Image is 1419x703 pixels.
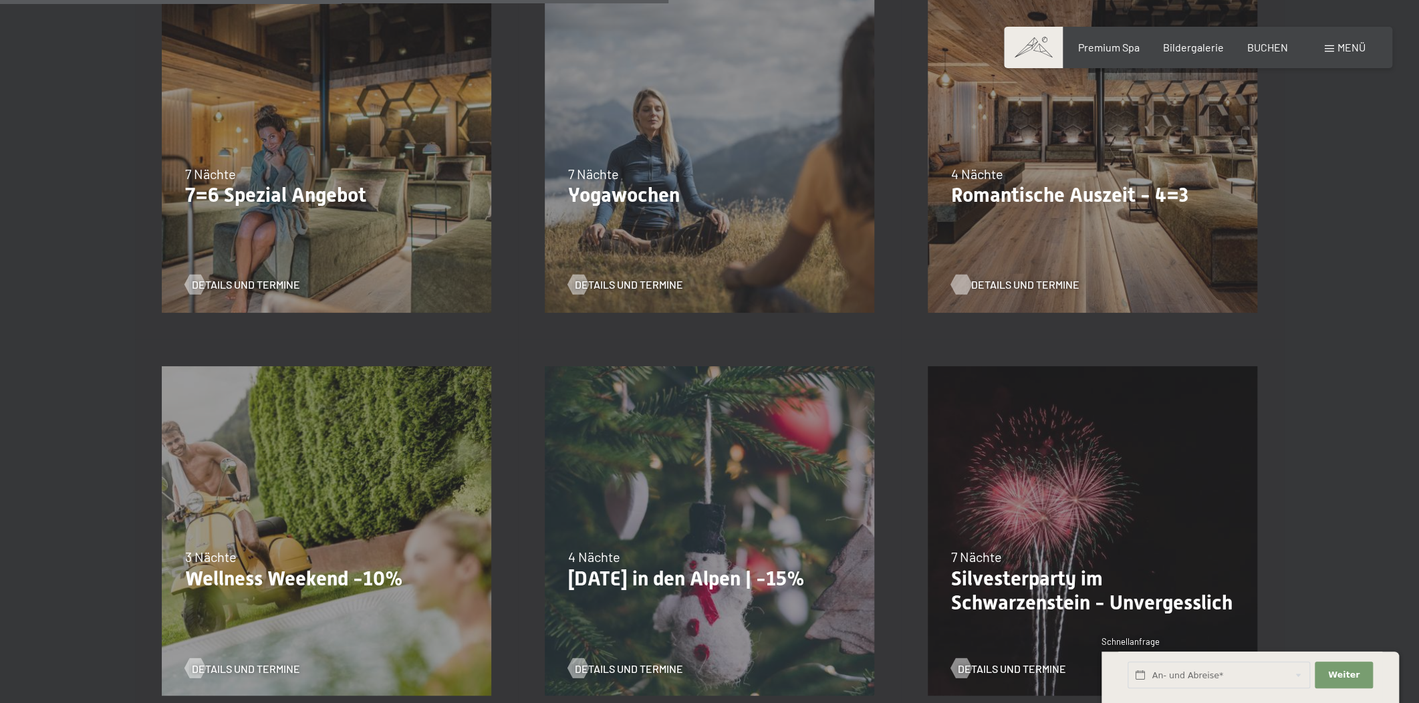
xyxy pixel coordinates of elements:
[568,661,683,676] a: Details und Termine
[958,661,1066,676] span: Details und Termine
[1163,41,1224,53] a: Bildergalerie
[951,277,1066,292] a: Details und Termine
[185,166,236,182] span: 7 Nächte
[1337,41,1366,53] span: Menü
[1247,41,1288,53] a: BUCHEN
[1315,662,1372,689] button: Weiter
[185,566,468,590] p: Wellness Weekend -10%
[575,277,683,292] span: Details und Termine
[971,277,1079,292] span: Details und Termine
[185,277,300,292] a: Details und Termine
[568,277,683,292] a: Details und Termine
[951,549,1002,565] span: 7 Nächte
[568,566,851,590] p: [DATE] in den Alpen | -15%
[951,661,1066,676] a: Details und Termine
[1328,669,1360,681] span: Weiter
[568,166,619,182] span: 7 Nächte
[185,661,300,676] a: Details und Termine
[185,549,237,565] span: 3 Nächte
[568,183,851,207] p: Yogawochen
[951,183,1234,207] p: Romantische Auszeit - 4=3
[951,166,1003,182] span: 4 Nächte
[575,661,683,676] span: Details und Termine
[568,549,620,565] span: 4 Nächte
[192,277,300,292] span: Details und Termine
[1077,41,1139,53] a: Premium Spa
[951,566,1234,614] p: Silvesterparty im Schwarzenstein - Unvergesslich
[192,661,300,676] span: Details und Termine
[185,183,468,207] p: 7=6 Spezial Angebot
[1102,636,1160,647] span: Schnellanfrage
